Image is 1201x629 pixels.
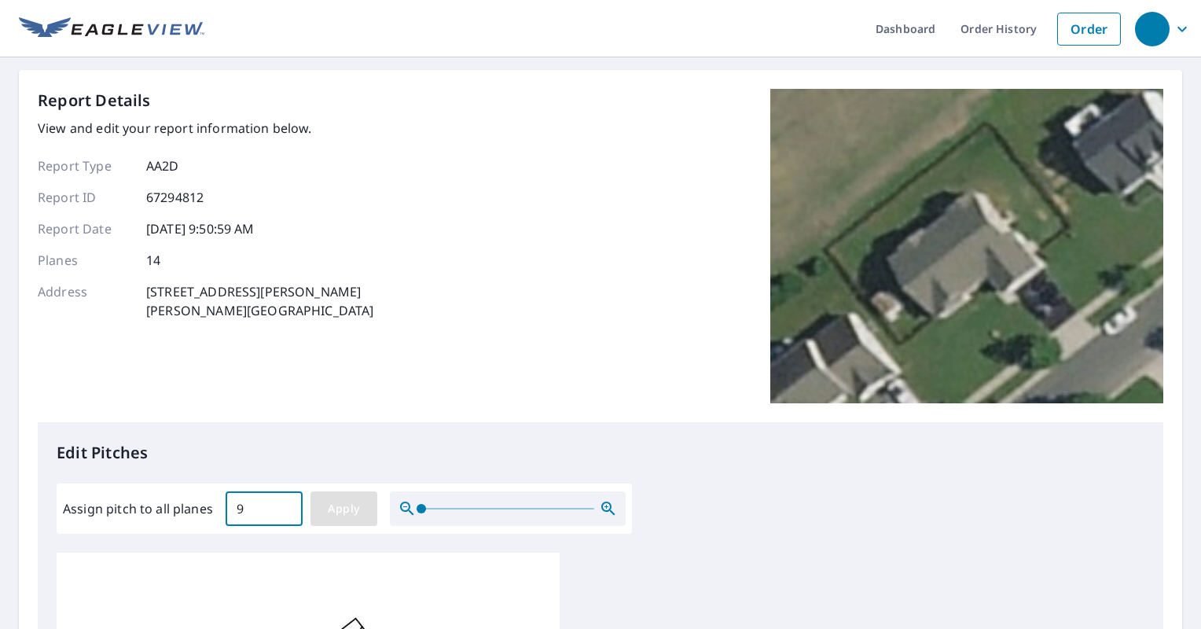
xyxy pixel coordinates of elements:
[146,251,160,270] p: 14
[226,487,303,531] input: 00.0
[323,499,365,519] span: Apply
[1057,13,1121,46] a: Order
[146,219,255,238] p: [DATE] 9:50:59 AM
[38,119,374,138] p: View and edit your report information below.
[63,499,213,518] label: Assign pitch to all planes
[38,156,132,175] p: Report Type
[146,188,204,207] p: 67294812
[770,89,1163,403] img: Top image
[19,17,204,41] img: EV Logo
[146,156,179,175] p: AA2D
[38,188,132,207] p: Report ID
[146,282,374,320] p: [STREET_ADDRESS][PERSON_NAME] [PERSON_NAME][GEOGRAPHIC_DATA]
[310,491,377,526] button: Apply
[57,441,1144,465] p: Edit Pitches
[38,251,132,270] p: Planes
[38,282,132,320] p: Address
[38,89,151,112] p: Report Details
[38,219,132,238] p: Report Date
